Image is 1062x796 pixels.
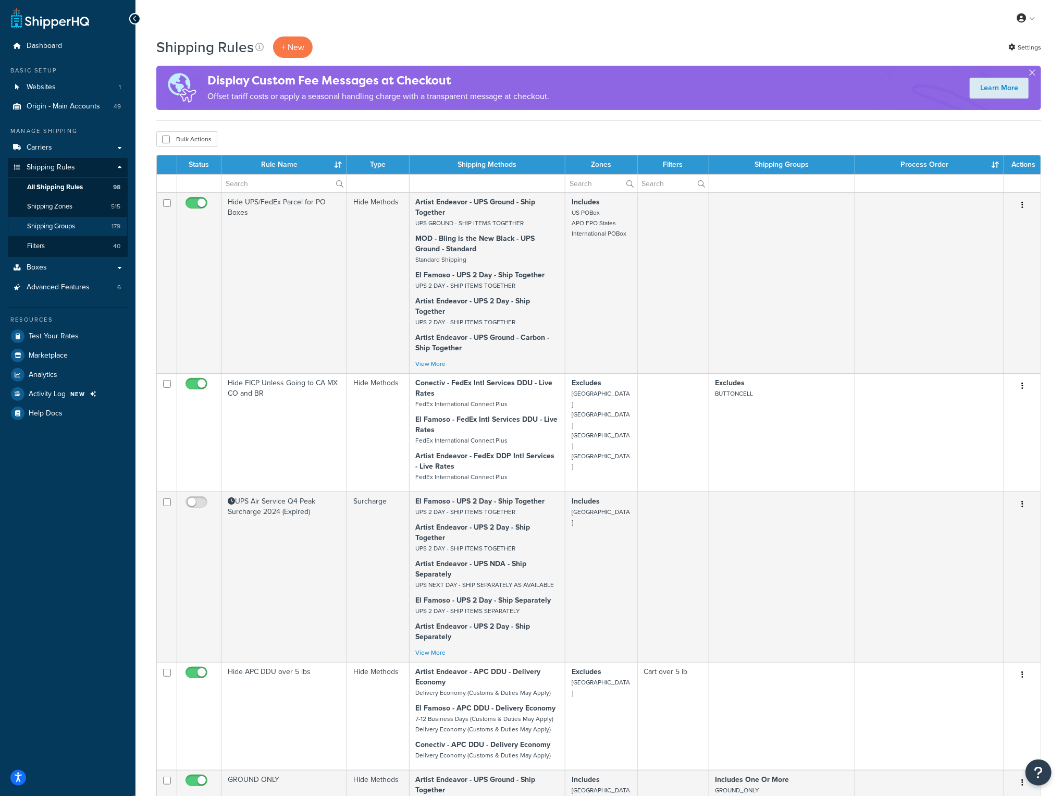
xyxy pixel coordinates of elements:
[114,102,121,111] span: 49
[572,496,600,507] strong: Includes
[8,138,128,157] a: Carriers
[8,178,128,197] li: All Shipping Rules
[27,202,72,211] span: Shipping Zones
[27,143,52,152] span: Carriers
[416,296,530,317] strong: Artist Endeavor - UPS 2 Day - Ship Together
[1008,40,1041,55] a: Settings
[221,175,347,192] input: Search
[572,377,601,388] strong: Excludes
[1004,155,1041,174] th: Actions
[8,258,128,277] a: Boxes
[29,332,79,341] span: Test Your Rates
[27,83,56,92] span: Websites
[572,389,630,471] small: [GEOGRAPHIC_DATA] [GEOGRAPHIC_DATA] [GEOGRAPHIC_DATA] [GEOGRAPHIC_DATA]
[29,390,66,399] span: Activity Log
[8,197,128,216] a: Shipping Zones 515
[416,595,551,606] strong: El Famoso - UPS 2 Day - Ship Separately
[416,281,516,290] small: UPS 2 DAY - SHIP ITEMS TOGETHER
[221,155,347,174] th: Rule Name : activate to sort column ascending
[8,78,128,97] li: Websites
[572,197,600,207] strong: Includes
[27,283,90,292] span: Advanced Features
[855,155,1004,174] th: Process Order : activate to sort column ascending
[156,37,254,57] h1: Shipping Rules
[27,183,83,192] span: All Shipping Rules
[715,389,754,398] small: BUTTONCELL
[416,544,516,553] small: UPS 2 DAY - SHIP ITEMS TOGETHER
[416,621,530,642] strong: Artist Endeavor - UPS 2 Day - Ship Separately
[347,662,410,770] td: Hide Methods
[416,739,551,750] strong: Conectiv - APC DDU - Delivery Economy
[8,97,128,116] a: Origin - Main Accounts 49
[273,36,313,58] p: + New
[416,472,508,482] small: FedEx International Connect Plus
[8,404,128,423] a: Help Docs
[8,197,128,216] li: Shipping Zones
[715,377,745,388] strong: Excludes
[8,237,128,256] li: Filters
[410,155,566,174] th: Shipping Methods
[221,373,347,492] td: Hide FICP Unless Going to CA MX CO and BR
[27,242,45,251] span: Filters
[8,217,128,236] li: Shipping Groups
[572,774,600,785] strong: Includes
[638,175,709,192] input: Search
[416,496,545,507] strong: El Famoso - UPS 2 Day - Ship Together
[8,365,128,384] a: Analytics
[416,270,545,280] strong: El Famoso - UPS 2 Day - Ship Together
[8,217,128,236] a: Shipping Groups 179
[416,377,553,399] strong: Conectiv - FedEx Intl Services DDU - Live Rates
[207,72,549,89] h4: Display Custom Fee Messages at Checkout
[221,492,347,662] td: UPS Air Service Q4 Peak Surcharge 2024 (Expired)
[416,197,536,218] strong: Artist Endeavor - UPS Ground - Ship Together
[70,390,85,398] span: NEW
[416,399,508,409] small: FedEx International Connect Plus
[572,678,630,697] small: [GEOGRAPHIC_DATA]
[416,233,535,254] strong: MOD - Bling is the New Black - UPS Ground - Standard
[8,385,128,403] a: Activity Log NEW
[416,703,556,714] strong: El Famoso - APC DDU - Delivery Economy
[565,175,637,192] input: Search
[416,774,536,795] strong: Artist Endeavor - UPS Ground - Ship Together
[119,83,121,92] span: 1
[156,66,207,110] img: duties-banner-06bc72dcb5fe05cb3f9472aba00be2ae8eb53ab6f0d8bb03d382ba314ac3c341.png
[715,774,789,785] strong: Includes One Or More
[416,606,520,616] small: UPS 2 DAY - SHIP ITEMS SEPARATELY
[29,409,63,418] span: Help Docs
[8,327,128,346] a: Test Your Rates
[416,666,541,688] strong: Artist Endeavor - APC DDU - Delivery Economy
[709,155,855,174] th: Shipping Groups
[347,492,410,662] td: Surcharge
[347,373,410,492] td: Hide Methods
[416,751,551,760] small: Delivery Economy (Customs & Duties May Apply)
[572,507,630,527] small: [GEOGRAPHIC_DATA]
[8,315,128,324] div: Resources
[970,78,1029,99] a: Learn More
[416,332,550,353] strong: Artist Endeavor - UPS Ground - Carbon - Ship Together
[8,278,128,297] li: Advanced Features
[638,155,709,174] th: Filters
[416,414,558,435] strong: El Famoso - FedEx Intl Services DDU - Live Rates
[416,580,554,590] small: UPS NEXT DAY - SHIP SEPARATELY AS AVAILABLE
[8,237,128,256] a: Filters 40
[27,222,75,231] span: Shipping Groups
[572,208,626,238] small: US POBox APO FPO States International POBox
[416,522,530,543] strong: Artist Endeavor - UPS 2 Day - Ship Together
[347,192,410,373] td: Hide Methods
[416,714,554,734] small: 7-12 Business Days (Customs & Duties May Apply) Delivery Economy (Customs & Duties May Apply)
[416,359,446,369] a: View More
[27,163,75,172] span: Shipping Rules
[8,66,128,75] div: Basic Setup
[416,436,508,445] small: FedEx International Connect Plus
[111,202,120,211] span: 515
[113,183,120,192] span: 98
[8,158,128,177] a: Shipping Rules
[221,662,347,770] td: Hide APC DDU over 5 lbs
[113,242,120,251] span: 40
[8,346,128,365] a: Marketplace
[347,155,410,174] th: Type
